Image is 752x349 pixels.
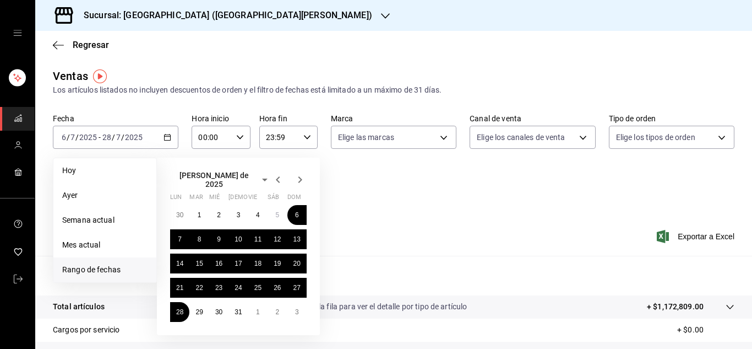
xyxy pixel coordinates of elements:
[53,115,178,122] label: Fecha
[189,254,209,273] button: 15 de julio de 2025
[470,115,595,122] label: Canal de venta
[275,211,279,219] abbr: 5 de julio de 2025
[112,133,115,142] span: /
[73,40,109,50] span: Regresar
[477,132,565,143] span: Elige los canales de venta
[295,308,299,316] abbr: 3 de agosto de 2025
[293,260,301,267] abbr: 20 de julio de 2025
[195,260,203,267] abbr: 15 de julio de 2025
[176,211,183,219] abbr: 30 de junio de 2025
[209,302,228,322] button: 30 de julio de 2025
[189,302,209,322] button: 29 de julio de 2025
[121,133,124,142] span: /
[209,194,220,205] abbr: miércoles
[616,132,695,143] span: Elige los tipos de orden
[198,211,201,219] abbr: 1 de julio de 2025
[677,324,734,336] p: + $0.00
[215,260,222,267] abbr: 16 de julio de 2025
[268,278,287,298] button: 26 de julio de 2025
[287,205,307,225] button: 6 de julio de 2025
[268,205,287,225] button: 5 de julio de 2025
[228,254,248,273] button: 17 de julio de 2025
[248,205,268,225] button: 4 de julio de 2025
[176,260,183,267] abbr: 14 de julio de 2025
[93,69,107,83] img: Tooltip marker
[256,211,260,219] abbr: 4 de julio de 2025
[209,229,228,249] button: 9 de julio de 2025
[254,235,261,243] abbr: 11 de julio de 2025
[116,133,121,142] input: --
[189,229,209,249] button: 8 de julio de 2025
[268,229,287,249] button: 12 de julio de 2025
[248,229,268,249] button: 11 de julio de 2025
[170,229,189,249] button: 7 de julio de 2025
[215,284,222,292] abbr: 23 de julio de 2025
[53,84,734,96] div: Los artículos listados no incluyen descuentos de orden y el filtro de fechas está limitado a un m...
[209,254,228,273] button: 16 de julio de 2025
[215,308,222,316] abbr: 30 de julio de 2025
[268,194,279,205] abbr: sábado
[228,278,248,298] button: 24 de julio de 2025
[62,264,148,276] span: Rango de fechas
[189,278,209,298] button: 22 de julio de 2025
[53,68,88,84] div: Ventas
[209,278,228,298] button: 23 de julio de 2025
[248,302,268,322] button: 1 de agosto de 2025
[228,229,248,249] button: 10 de julio de 2025
[287,254,307,273] button: 20 de julio de 2025
[254,260,261,267] abbr: 18 de julio de 2025
[293,284,301,292] abbr: 27 de julio de 2025
[53,269,734,282] p: Resumen
[189,194,203,205] abbr: martes
[195,284,203,292] abbr: 22 de julio de 2025
[53,301,105,313] p: Total artículos
[61,133,67,142] input: --
[287,229,307,249] button: 13 de julio de 2025
[170,302,189,322] button: 28 de julio de 2025
[275,308,279,316] abbr: 2 de agosto de 2025
[170,205,189,225] button: 30 de junio de 2025
[67,133,70,142] span: /
[248,194,257,205] abbr: viernes
[170,278,189,298] button: 21 de julio de 2025
[228,194,293,205] abbr: jueves
[338,132,394,143] span: Elige las marcas
[79,133,97,142] input: ----
[62,239,148,251] span: Mes actual
[237,211,241,219] abbr: 3 de julio de 2025
[176,308,183,316] abbr: 28 de julio de 2025
[259,115,318,122] label: Hora fin
[609,115,734,122] label: Tipo de orden
[268,254,287,273] button: 19 de julio de 2025
[62,165,148,176] span: Hoy
[53,324,120,336] p: Cargos por servicio
[659,230,734,243] button: Exportar a Excel
[178,235,182,243] abbr: 7 de julio de 2025
[647,301,704,313] p: + $1,172,809.00
[235,284,242,292] abbr: 24 de julio de 2025
[170,194,182,205] abbr: lunes
[287,278,307,298] button: 27 de julio de 2025
[13,29,22,37] button: open drawer
[248,278,268,298] button: 25 de julio de 2025
[99,133,101,142] span: -
[235,308,242,316] abbr: 31 de julio de 2025
[176,284,183,292] abbr: 21 de julio de 2025
[268,302,287,322] button: 2 de agosto de 2025
[217,211,221,219] abbr: 2 de julio de 2025
[287,194,301,205] abbr: domingo
[287,302,307,322] button: 3 de agosto de 2025
[170,171,271,189] button: [PERSON_NAME] de 2025
[53,40,109,50] button: Regresar
[331,115,456,122] label: Marca
[195,308,203,316] abbr: 29 de julio de 2025
[75,133,79,142] span: /
[192,115,250,122] label: Hora inicio
[235,260,242,267] abbr: 17 de julio de 2025
[256,308,260,316] abbr: 1 de agosto de 2025
[285,301,467,313] p: Da clic en la fila para ver el detalle por tipo de artículo
[209,205,228,225] button: 2 de julio de 2025
[75,9,372,22] h3: Sucursal: [GEOGRAPHIC_DATA] ([GEOGRAPHIC_DATA][PERSON_NAME])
